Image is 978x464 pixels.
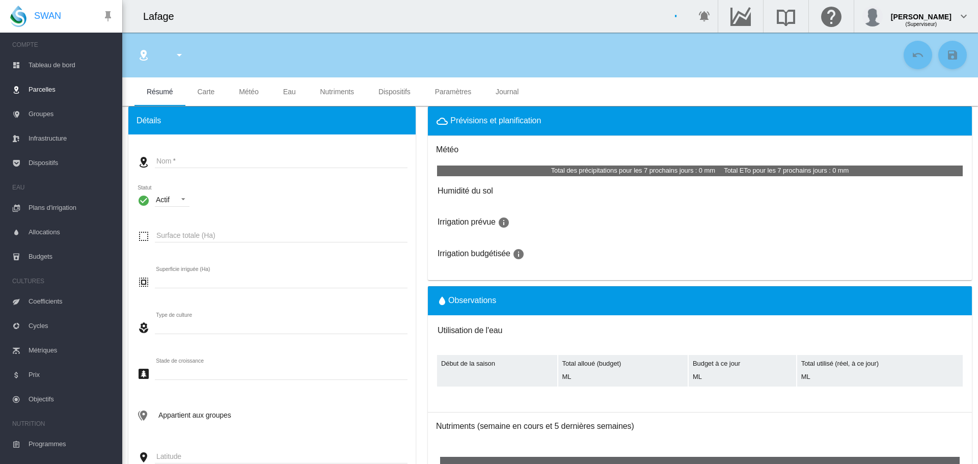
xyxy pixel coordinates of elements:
[891,8,952,18] div: [PERSON_NAME]
[138,451,150,463] md-icon: icon-map-marker
[728,10,753,22] md-icon: Accéder au Data Hub
[862,6,883,26] img: profile.jpg
[498,216,510,229] md-icon: icon-information
[29,151,114,175] span: Dispositifs
[12,273,114,289] span: CULTURES
[946,49,959,61] md-icon: icon-content-save
[155,192,189,207] md-select: Statut : Actif
[436,421,972,432] h3: Nutriments (semaine en cours et 5 dernières semaines)
[558,355,688,387] td: Total alloué (budget) ML
[29,338,114,363] span: Métriques
[496,88,519,96] span: Journal
[819,10,844,22] md-icon: Cliquez ici pour obtenir de l'aide
[450,116,541,125] span: Prévisions et planification
[774,10,798,22] md-icon: Recherche dans la librairie
[29,220,114,244] span: Allocations
[378,88,411,96] span: Dispositifs
[102,10,114,22] md-icon: icon-pin
[156,196,170,204] div: Actif
[912,49,924,61] md-icon: icon-undo
[436,296,496,305] span: Observations
[958,10,970,22] md-icon: icon-chevron-down
[510,249,525,258] span: Jours où nous allons arroser
[797,355,963,387] td: Total utilisé (réel, à ce jour) ML
[133,45,154,65] button: Cliquez pour accéder à la liste des sites
[138,49,150,61] md-icon: icon-map-marker-radius
[10,6,26,27] img: SWAN-Landscape-Logo-Colour-drop.png
[12,37,114,53] span: COMPTE
[138,156,150,168] md-icon: icon-map-marker-radius
[29,289,114,314] span: Coefficients
[12,416,114,432] span: NUTRITION
[437,355,557,387] td: Début de la saison
[29,244,114,269] span: Budgets
[29,102,114,126] span: Groupes
[29,432,114,456] span: Programmes
[12,179,114,196] span: EAU
[138,230,150,242] md-icon: icon-select
[698,10,711,22] md-icon: icon-bell-ring
[437,166,963,176] td: Total des précipitations pour les 7 prochains jours : 0 mm Total ETo pour les 7 prochains jours :...
[239,88,258,96] span: Météo
[29,387,114,412] span: Objectifs
[438,216,962,229] h3: Irrigation prévue
[905,21,937,27] span: (Superviseur)
[198,88,215,96] span: Carte
[29,314,114,338] span: Cycles
[904,41,932,69] button: Annuler les modifications
[138,368,150,380] md-icon: icon-pine-tree-box
[512,248,525,260] md-icon: icon-information
[436,144,458,155] h3: Météo
[938,41,967,69] button: Enregistrer les modifications
[320,88,354,96] span: Nutriments
[438,248,962,260] h3: Irrigation budgétisée
[138,276,150,288] md-icon: icon-select-all
[438,186,493,195] h3: Cliquez pour aller à Irrigation
[29,126,114,151] span: Infrastructure
[436,295,496,307] button: icon-waterObservations
[29,196,114,220] span: Plans d'irrigation
[34,10,61,22] span: SWAN
[143,9,183,23] div: Lafage
[436,115,448,127] md-icon: icon-weather-cloudy
[29,53,114,77] span: Tableau de bord
[169,45,189,65] button: icon-menu-down
[137,410,149,422] md-icon: icon-map-marker-multiple
[173,49,185,61] md-icon: icon-menu-down
[435,88,471,96] span: Paramètres
[438,325,911,336] h3: Utilisation de l'eau
[436,295,448,307] md-icon: icon-water
[694,6,715,26] button: icon-bell-ring
[29,77,114,102] span: Parcelles
[138,322,150,334] md-icon: icon-flower
[689,355,796,387] td: Budget à ce jour ML
[147,88,173,96] span: Résumé
[283,88,296,96] span: Eau
[496,217,510,226] span: Jours où nous allons arroser
[158,411,231,419] span: Appartient aux groupes
[138,194,150,207] i: Actif
[137,115,161,126] span: Détails
[29,363,114,387] span: Prix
